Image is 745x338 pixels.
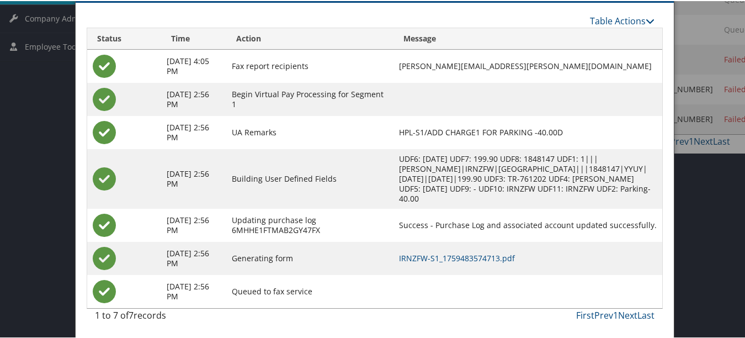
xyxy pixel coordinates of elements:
[161,148,226,208] td: [DATE] 2:56 PM
[226,208,393,241] td: Updating purchase log 6MHHE1FTMAB2GY47FX
[226,274,393,307] td: Queued to fax service
[129,308,134,320] span: 7
[226,27,393,49] th: Action: activate to sort column ascending
[226,82,393,115] td: Begin Virtual Pay Processing for Segment 1
[161,49,226,82] td: [DATE] 4:05 PM
[594,308,613,320] a: Prev
[226,241,393,274] td: Generating form
[95,308,222,326] div: 1 to 7 of records
[393,148,663,208] td: UDF6: [DATE] UDF7: 199.90 UDF8: 1848147 UDF1: 1|||[PERSON_NAME]|IRNZFW|[GEOGRAPHIC_DATA]|||184814...
[618,308,637,320] a: Next
[393,49,663,82] td: [PERSON_NAME][EMAIL_ADDRESS][PERSON_NAME][DOMAIN_NAME]
[399,252,515,262] a: IRNZFW-S1_1759483574713.pdf
[226,148,393,208] td: Building User Defined Fields
[161,27,226,49] th: Time: activate to sort column ascending
[393,27,663,49] th: Message: activate to sort column ascending
[161,82,226,115] td: [DATE] 2:56 PM
[161,274,226,307] td: [DATE] 2:56 PM
[393,208,663,241] td: Success - Purchase Log and associated account updated successfully.
[161,241,226,274] td: [DATE] 2:56 PM
[637,308,654,320] a: Last
[87,27,162,49] th: Status: activate to sort column ascending
[161,208,226,241] td: [DATE] 2:56 PM
[393,115,663,148] td: HPL-S1/ADD CHARGE1 FOR PARKING -40.00D
[226,115,393,148] td: UA Remarks
[576,308,594,320] a: First
[613,308,618,320] a: 1
[161,115,226,148] td: [DATE] 2:56 PM
[590,14,654,26] a: Table Actions
[226,49,393,82] td: Fax report recipients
